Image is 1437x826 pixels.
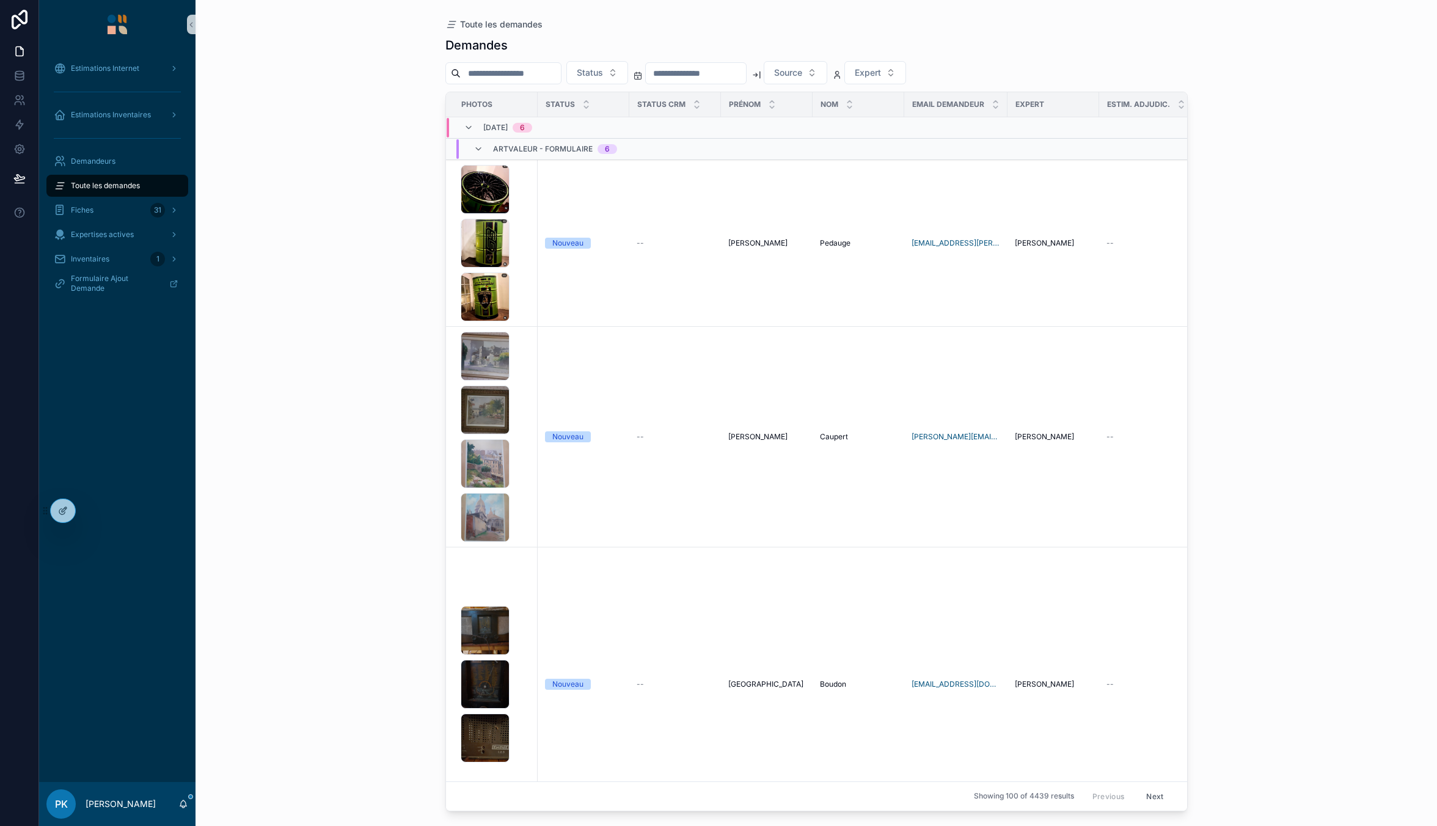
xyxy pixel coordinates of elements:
[728,679,803,689] span: [GEOGRAPHIC_DATA]
[1138,787,1172,806] button: Next
[912,679,1000,689] a: [EMAIL_ADDRESS][DOMAIN_NAME]
[552,431,583,442] div: Nouveau
[1106,432,1186,442] a: --
[1015,432,1092,442] a: [PERSON_NAME]
[1106,679,1114,689] span: --
[728,679,805,689] a: [GEOGRAPHIC_DATA]
[46,175,188,197] a: Toute les demandes
[774,67,802,79] span: Source
[55,797,68,811] span: PK
[1106,679,1186,689] a: --
[728,238,788,248] span: [PERSON_NAME]
[520,123,525,133] div: 6
[637,679,714,689] a: --
[150,252,165,266] div: 1
[493,144,593,154] span: Artvaleur - Formulaire
[728,238,805,248] a: [PERSON_NAME]
[1106,432,1114,442] span: --
[974,792,1074,802] span: Showing 100 of 4439 results
[71,64,139,73] span: Estimations Internet
[108,15,127,34] img: App logo
[1015,679,1074,689] span: [PERSON_NAME]
[46,150,188,172] a: Demandeurs
[820,432,897,442] a: Caupert
[637,238,644,248] span: --
[637,432,714,442] a: --
[820,432,848,442] span: Caupert
[821,100,838,109] span: Nom
[46,272,188,294] a: Formulaire Ajout Demande
[71,205,93,215] span: Fiches
[820,238,897,248] a: Pedauge
[71,110,151,120] span: Estimations Inventaires
[1106,238,1186,248] a: --
[71,181,140,191] span: Toute les demandes
[552,238,583,249] div: Nouveau
[1015,238,1074,248] span: [PERSON_NAME]
[460,18,543,31] span: Toute les demandes
[729,100,761,109] span: Prénom
[820,238,850,248] span: Pedauge
[39,49,196,310] div: scrollable content
[445,18,543,31] a: Toute les demandes
[46,248,188,270] a: Inventaires1
[1106,238,1114,248] span: --
[912,432,1000,442] a: [PERSON_NAME][EMAIL_ADDRESS][DOMAIN_NAME]
[545,679,622,690] a: Nouveau
[844,61,906,84] button: Select Button
[820,679,846,689] span: Boudon
[545,238,622,249] a: Nouveau
[605,144,610,154] div: 6
[637,238,714,248] a: --
[71,254,109,264] span: Inventaires
[912,238,1000,248] a: [EMAIL_ADDRESS][PERSON_NAME][DOMAIN_NAME]
[552,679,583,690] div: Nouveau
[150,203,165,217] div: 31
[577,67,603,79] span: Status
[546,100,575,109] span: Status
[46,199,188,221] a: Fiches31
[545,431,622,442] a: Nouveau
[1015,432,1074,442] span: [PERSON_NAME]
[46,57,188,79] a: Estimations Internet
[728,432,788,442] span: [PERSON_NAME]
[764,61,827,84] button: Select Button
[86,798,156,810] p: [PERSON_NAME]
[461,100,492,109] span: Photos
[1015,238,1092,248] a: [PERSON_NAME]
[566,61,628,84] button: Select Button
[855,67,881,79] span: Expert
[637,432,644,442] span: --
[445,37,508,54] h1: Demandes
[820,679,897,689] a: Boudon
[637,679,644,689] span: --
[912,100,984,109] span: Email Demandeur
[1107,100,1170,109] span: Estim. Adjudic.
[71,156,115,166] span: Demandeurs
[637,100,686,109] span: Status CRM
[728,432,805,442] a: [PERSON_NAME]
[1015,679,1092,689] a: [PERSON_NAME]
[46,224,188,246] a: Expertises actives
[483,123,508,133] span: [DATE]
[46,104,188,126] a: Estimations Inventaires
[71,230,134,239] span: Expertises actives
[71,274,159,293] span: Formulaire Ajout Demande
[1015,100,1044,109] span: Expert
